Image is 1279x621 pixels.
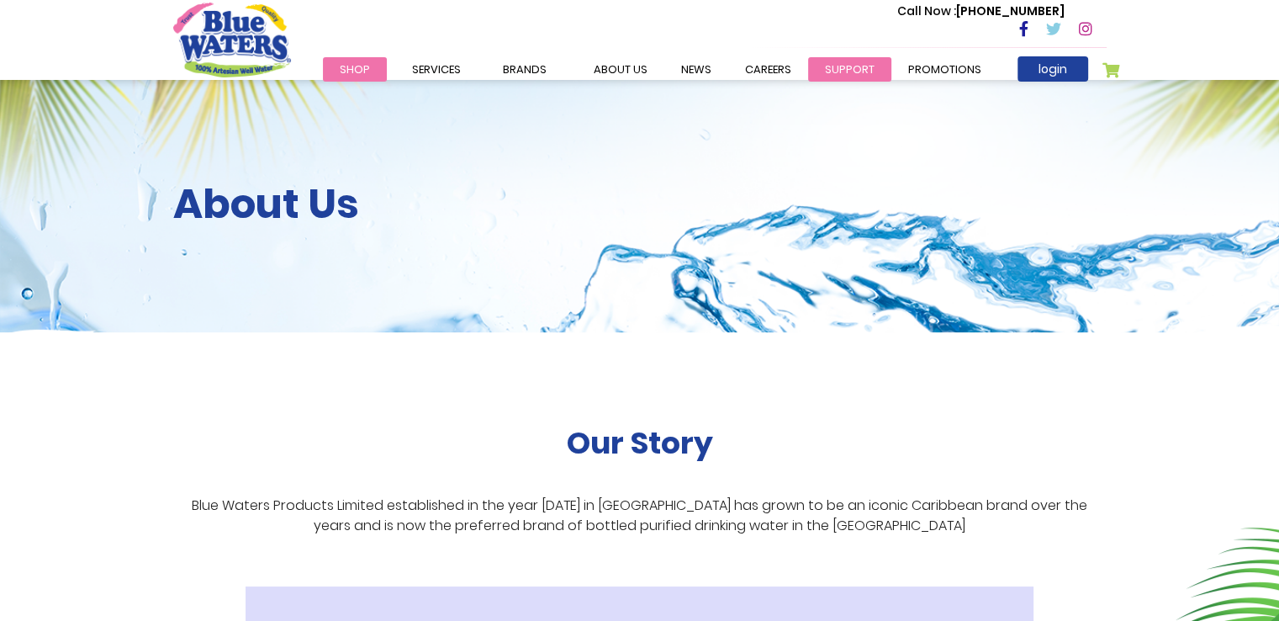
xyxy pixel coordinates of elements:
span: Services [412,61,461,77]
h2: About Us [173,180,1107,229]
span: Shop [340,61,370,77]
h2: Our Story [567,425,713,461]
a: support [808,57,891,82]
a: login [1017,56,1088,82]
a: about us [577,57,664,82]
p: Blue Waters Products Limited established in the year [DATE] in [GEOGRAPHIC_DATA] has grown to be ... [173,496,1107,536]
p: [PHONE_NUMBER] [897,3,1065,20]
a: store logo [173,3,291,77]
a: News [664,57,728,82]
span: Brands [503,61,547,77]
a: careers [728,57,808,82]
a: Promotions [891,57,998,82]
span: Call Now : [897,3,956,19]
